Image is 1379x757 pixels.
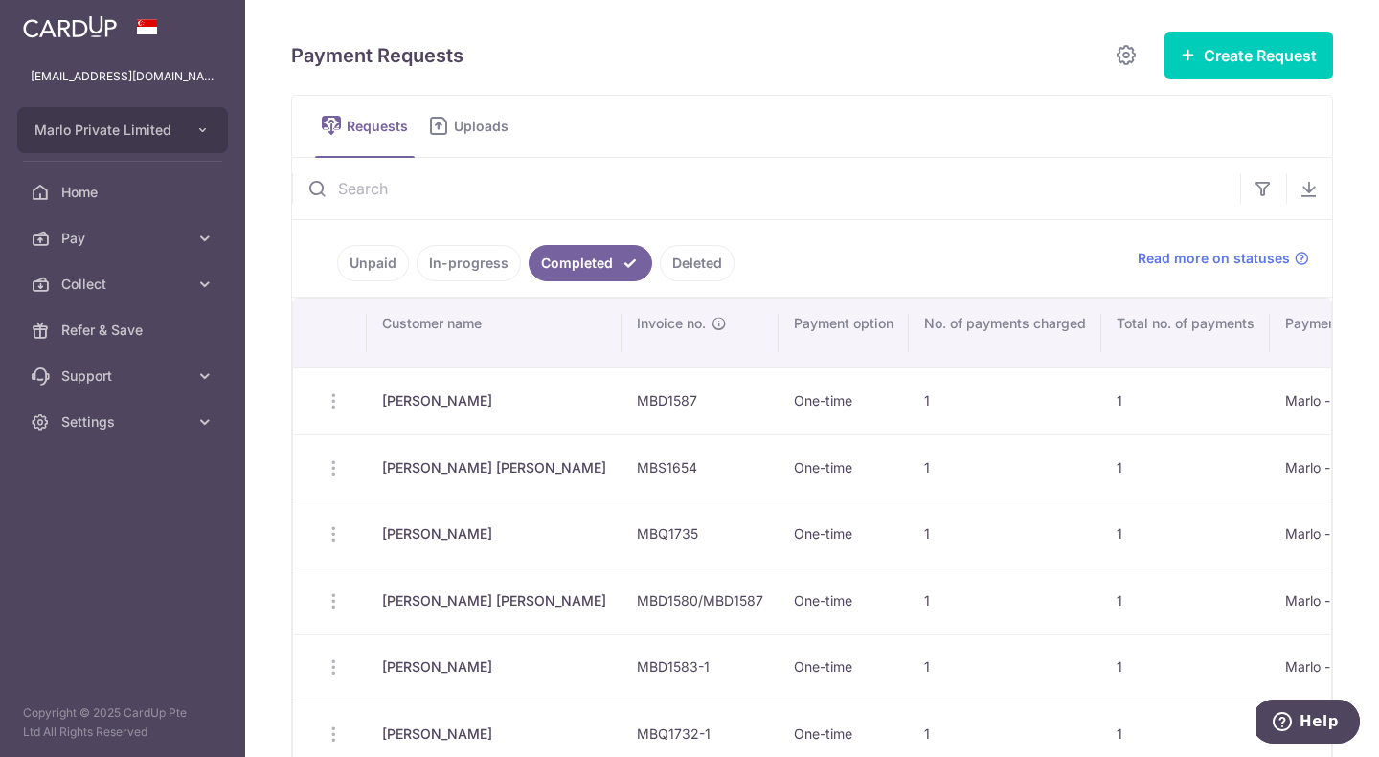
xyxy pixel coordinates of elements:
td: One-time [779,434,909,501]
td: One-time [779,367,909,434]
span: Pay [61,229,188,248]
td: 1 [909,367,1101,434]
span: Help [43,13,82,31]
th: No. of payments charged [909,299,1101,367]
th: Invoice no. [622,299,779,367]
a: Read more on statuses [1138,249,1309,268]
td: 1 [1101,434,1270,501]
td: One-time [779,501,909,568]
td: One-time [779,634,909,701]
span: Payment ref. [1285,314,1365,333]
td: MBD1587 [622,367,779,434]
td: 1 [1101,568,1270,635]
td: [PERSON_NAME] [PERSON_NAME] [367,568,622,635]
button: Create Request [1164,32,1333,79]
span: Invoice no. [637,314,706,333]
td: 1 [909,434,1101,501]
span: Read more on statuses [1138,249,1290,268]
h5: Payment Requests [291,40,463,71]
span: Refer & Save [61,321,188,340]
span: Home [61,183,188,202]
td: 1 [1101,634,1270,701]
a: Requests [315,96,415,157]
td: 1 [1101,501,1270,568]
td: One-time [779,568,909,635]
img: CardUp [23,15,117,38]
input: Search [292,158,1240,219]
td: [PERSON_NAME] [367,634,622,701]
td: [PERSON_NAME] [367,367,622,434]
span: Settings [61,412,188,432]
span: No. of payments charged [924,314,1086,333]
td: [PERSON_NAME] [PERSON_NAME] [367,434,622,501]
td: 1 [909,634,1101,701]
a: In-progress [417,245,521,281]
button: Marlo Private Limited [17,107,228,153]
a: Uploads [422,96,522,157]
span: Requests [347,117,415,136]
p: [EMAIL_ADDRESS][DOMAIN_NAME] [31,67,215,86]
iframe: Opens a widget where you can find more information [1256,700,1360,747]
span: Total no. of payments [1117,314,1255,333]
span: Support [61,367,188,386]
a: Deleted [660,245,735,281]
th: Total no. of payments [1101,299,1270,367]
span: Payment option [794,314,893,333]
th: Customer name [367,299,622,367]
td: MBD1583-1 [622,634,779,701]
td: MBQ1735 [622,501,779,568]
td: MBS1654 [622,434,779,501]
span: Uploads [454,117,522,136]
span: Marlo Private Limited [34,121,176,140]
a: Unpaid [337,245,409,281]
td: MBD1580/MBD1587 [622,568,779,635]
a: Completed [529,245,652,281]
th: Payment option [779,299,909,367]
td: 1 [1101,367,1270,434]
td: [PERSON_NAME] [367,501,622,568]
span: Collect [61,275,188,294]
td: 1 [909,568,1101,635]
td: 1 [909,501,1101,568]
